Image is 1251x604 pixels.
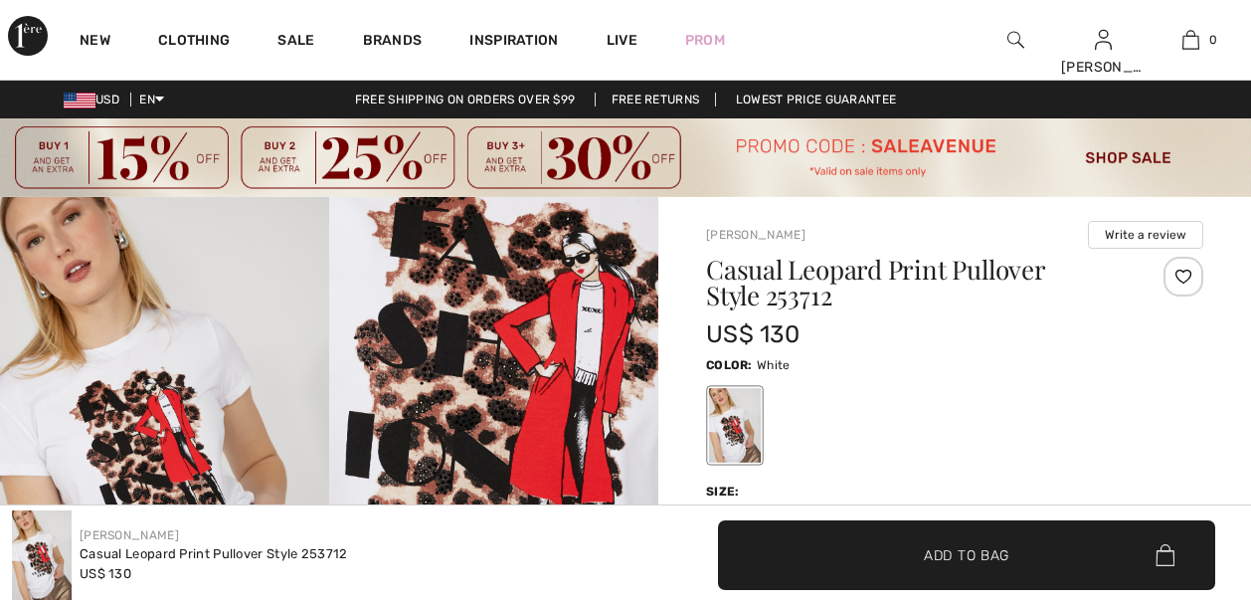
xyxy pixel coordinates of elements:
span: US$ 130 [80,566,131,581]
img: search the website [1007,28,1024,52]
a: 0 [1149,28,1234,52]
a: Live [607,30,637,51]
img: Casual Leopard Print Pullover Style 253712 [12,510,72,600]
span: EN [139,93,164,106]
button: Write a review [1088,221,1203,249]
a: Free Returns [595,93,717,106]
a: [PERSON_NAME] [706,228,805,242]
a: Clothing [158,32,230,53]
a: [PERSON_NAME] [80,528,179,542]
img: US Dollar [64,93,95,108]
a: Free shipping on orders over $99 [339,93,592,106]
img: My Bag [1182,28,1199,52]
span: White [757,358,791,372]
span: Color: [706,358,753,372]
a: Lowest Price Guarantee [720,93,913,106]
div: Casual Leopard Print Pullover Style 253712 [80,544,348,564]
a: Brands [363,32,423,53]
div: Size: [706,483,744,501]
a: Sign In [1095,30,1112,49]
img: 1ère Avenue [8,16,48,56]
div: White [709,388,761,463]
a: Sale [277,32,314,53]
span: Add to Bag [924,544,1009,565]
div: [PERSON_NAME] [1061,57,1147,78]
img: My Info [1095,28,1112,52]
span: USD [64,93,127,106]
a: Prom [685,30,725,51]
img: Bag.svg [1156,544,1174,566]
span: US$ 130 [706,320,800,348]
span: Inspiration [469,32,558,53]
span: 0 [1209,31,1217,49]
a: New [80,32,110,53]
button: Add to Bag [718,520,1215,590]
h1: Casual Leopard Print Pullover Style 253712 [706,257,1121,308]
